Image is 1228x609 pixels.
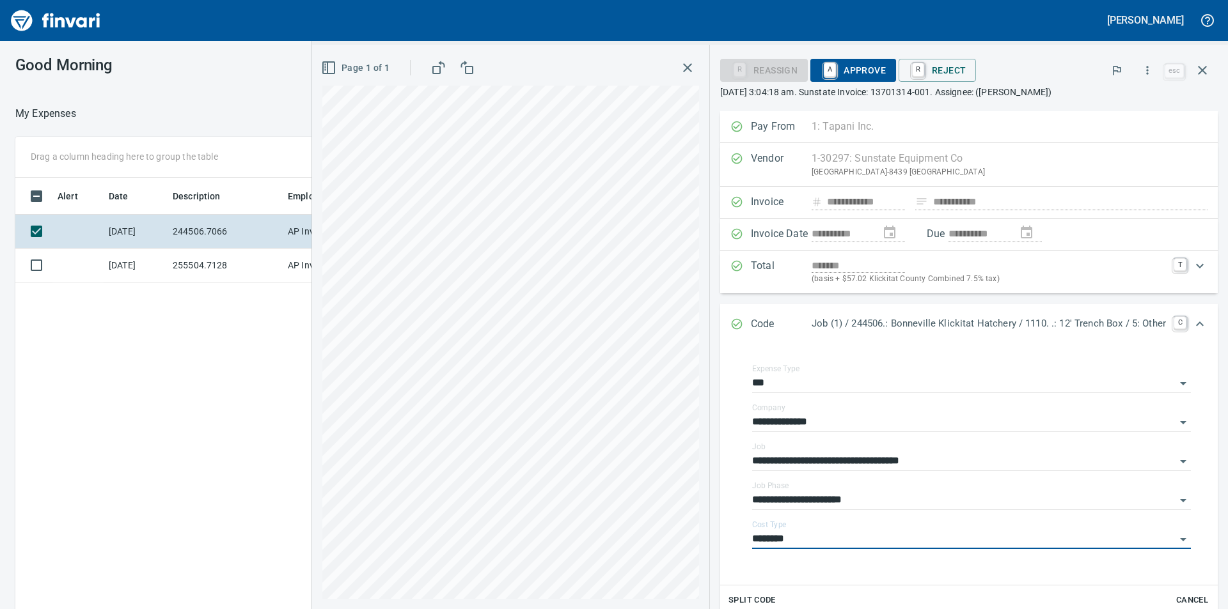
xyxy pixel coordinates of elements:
[15,106,76,121] nav: breadcrumb
[728,593,776,608] span: Split Code
[288,189,345,204] span: Employee
[752,482,789,490] label: Job Phase
[1174,491,1192,509] button: Open
[168,215,283,249] td: 244506.7066
[1175,593,1209,608] span: Cancel
[1174,530,1192,548] button: Open
[821,59,886,81] span: Approve
[752,404,785,412] label: Company
[1174,316,1186,329] a: C
[15,56,287,74] h3: Good Morning
[1104,10,1187,30] button: [PERSON_NAME]
[173,189,221,204] span: Description
[324,60,390,76] span: Page 1 of 1
[899,59,976,82] button: RReject
[109,189,129,204] span: Date
[283,215,379,249] td: AP Invoices
[912,63,924,77] a: R
[109,189,145,204] span: Date
[1133,56,1161,84] button: More
[810,59,896,82] button: AApprove
[1174,452,1192,470] button: Open
[104,249,168,282] td: [DATE]
[1174,413,1192,431] button: Open
[1103,56,1131,84] button: Flag
[283,249,379,282] td: AP Invoices
[31,150,218,163] p: Drag a column heading here to group the table
[752,365,799,373] label: Expense Type
[1174,258,1186,271] a: T
[15,106,76,121] p: My Expenses
[812,273,1166,286] p: (basis + $57.02 Klickitat County Combined 7.5% tax)
[751,316,812,333] p: Code
[1165,64,1184,78] a: esc
[173,189,237,204] span: Description
[1161,55,1218,86] span: Close invoice
[720,64,808,75] div: Reassign
[751,258,812,286] p: Total
[319,56,395,80] button: Page 1 of 1
[720,86,1218,98] p: [DATE] 3:04:18 am. Sunstate Invoice: 13701314-001. Assignee: ([PERSON_NAME])
[58,189,78,204] span: Alert
[288,189,329,204] span: Employee
[8,5,104,36] img: Finvari
[1107,13,1184,27] h5: [PERSON_NAME]
[824,63,836,77] a: A
[168,249,283,282] td: 255504.7128
[720,251,1218,293] div: Expand
[1174,374,1192,392] button: Open
[58,189,95,204] span: Alert
[720,304,1218,346] div: Expand
[104,215,168,249] td: [DATE]
[909,59,966,81] span: Reject
[752,443,766,451] label: Job
[812,316,1166,331] p: Job (1) / 244506.: Bonneville Klickitat Hatchery / 1110. .: 12' Trench Box / 5: Other
[752,521,787,528] label: Cost Type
